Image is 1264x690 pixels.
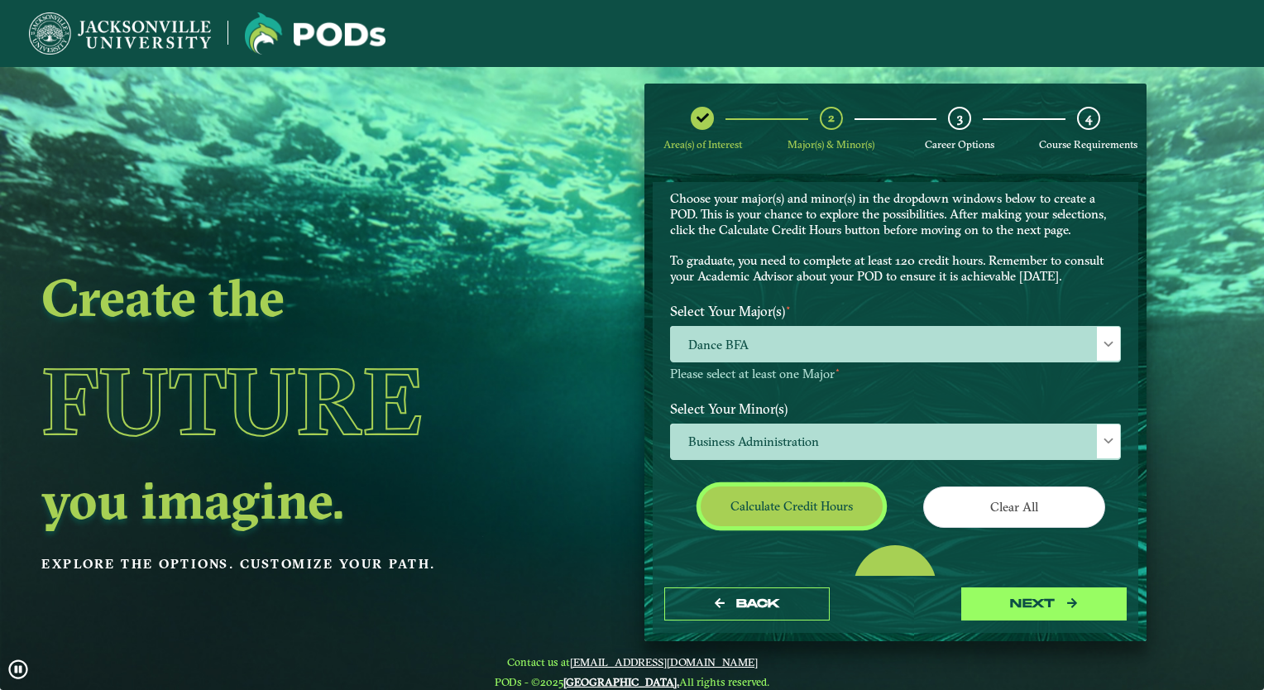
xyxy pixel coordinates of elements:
span: Major(s) & Minor(s) [788,138,874,151]
span: PODs - ©2025 All rights reserved. [495,675,769,688]
span: Business Administration [671,424,1120,460]
span: Back [736,597,780,611]
p: Please select at least one Major [670,367,1121,382]
span: 3 [957,110,963,126]
button: next [961,587,1127,621]
h2: Create the [41,274,528,320]
a: [GEOGRAPHIC_DATA]. [563,675,679,688]
span: Dance BFA [671,327,1120,362]
button: Clear All [923,486,1105,527]
label: 126 [865,573,926,604]
h1: Future [41,326,528,477]
span: Career Options [925,138,994,151]
span: 2 [828,110,835,126]
label: Select Your Minor(s) [658,393,1133,424]
p: Explore the options. Customize your path. [41,552,528,577]
label: Select Your Major(s) [658,296,1133,327]
a: [EMAIL_ADDRESS][DOMAIN_NAME] [570,655,758,668]
span: 4 [1085,110,1092,126]
span: Course Requirements [1039,138,1137,151]
h2: you imagine. [41,477,528,523]
span: Area(s) of Interest [663,138,742,151]
sup: ⋆ [835,364,840,376]
img: Jacksonville University logo [29,12,211,55]
img: Jacksonville University logo [245,12,385,55]
span: Contact us at [495,655,769,668]
sup: ⋆ [785,301,792,314]
p: Choose your major(s) and minor(s) in the dropdown windows below to create a POD. This is your cha... [670,191,1121,285]
button: Calculate credit hours [701,486,883,525]
button: Back [664,587,830,621]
